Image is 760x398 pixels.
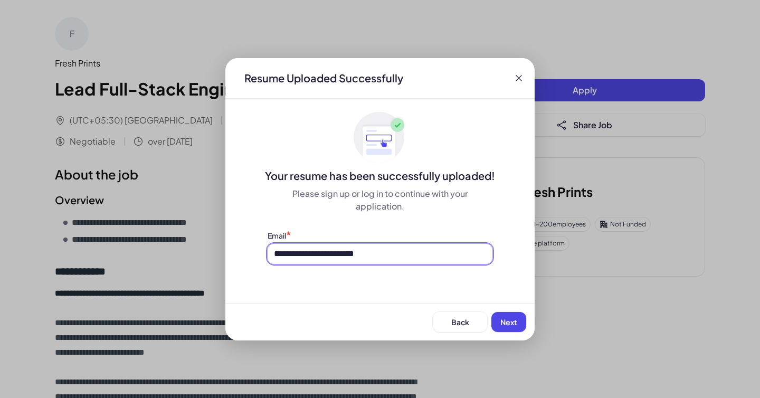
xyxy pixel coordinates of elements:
[354,111,406,164] img: ApplyedMaskGroup3.svg
[433,312,487,332] button: Back
[268,231,286,240] label: Email
[451,317,469,327] span: Back
[491,312,526,332] button: Next
[236,71,412,86] div: Resume Uploaded Successfully
[500,317,517,327] span: Next
[225,168,535,183] div: Your resume has been successfully uploaded!
[268,187,492,213] div: Please sign up or log in to continue with your application.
